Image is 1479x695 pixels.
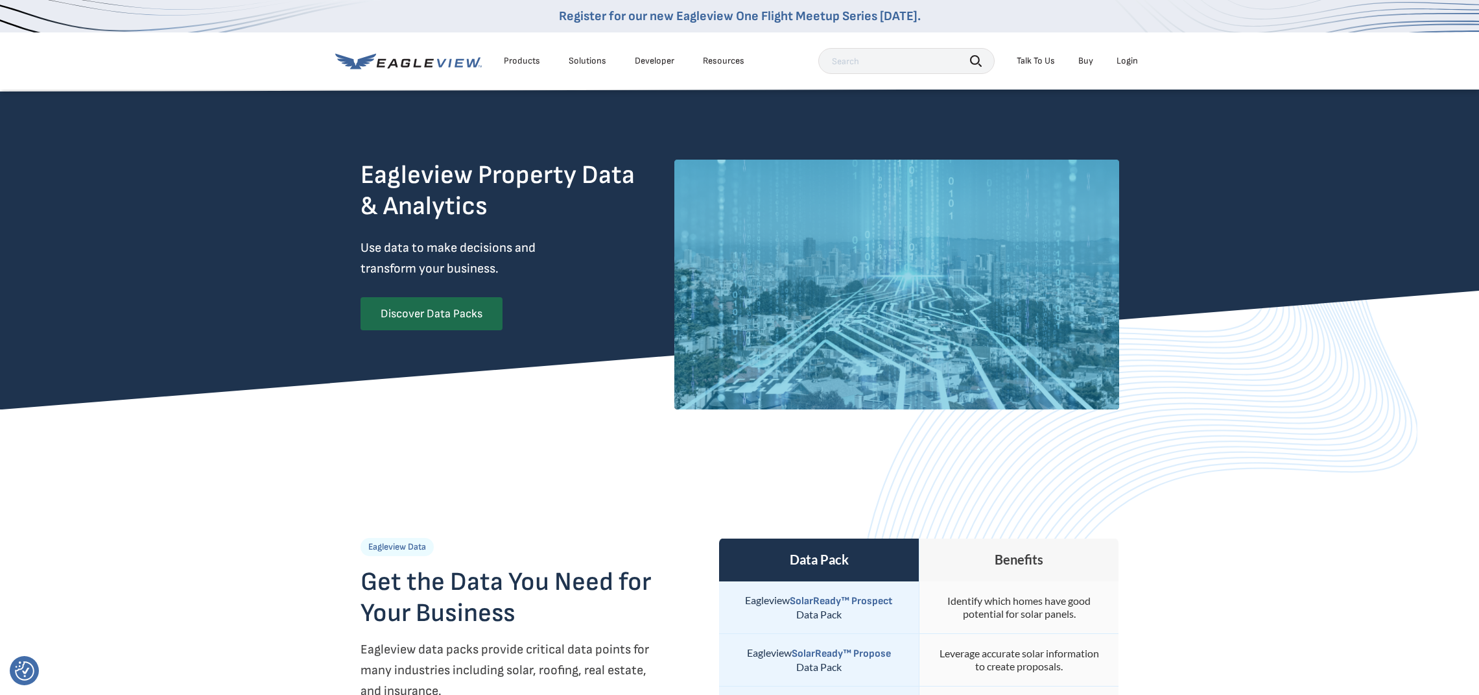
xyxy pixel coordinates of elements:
strong: SolarReady™ Prospect [790,595,892,607]
th: Data Pack [719,539,919,581]
input: Search [818,48,995,74]
img: Revisit consent button [15,661,34,681]
strong: So [792,648,803,660]
strong: larReady™ Propose [803,648,891,660]
th: Benefits [919,539,1118,581]
a: larReady™ Propose [803,646,891,659]
h2: Get the Data You Need for Your Business [361,567,654,629]
p: Use data to make decisions and transform your business. [361,238,556,279]
td: Leverage accurate solar information to create proposals. [919,634,1118,687]
div: Resources [703,55,744,67]
button: Consent Preferences [15,661,34,681]
div: Talk To Us [1017,55,1055,67]
a: Buy [1078,55,1093,67]
a: Developer [635,55,674,67]
div: Solutions [569,55,606,67]
h2: Eagleview Property Data & Analytics [361,160,645,222]
a: Register for our new Eagleview One Flight Meetup Series [DATE]. [559,8,921,24]
td: Eagleview Data Pack [719,634,919,687]
div: Login [1117,55,1138,67]
td: Eagleview Data Pack [719,581,919,634]
p: Eagleview Data [361,538,434,556]
a: SolarReady™ Prospect [790,594,892,606]
a: Discover Data Packs [361,297,503,330]
td: Identify which homes have good potential for solar panels. [919,581,1118,634]
div: Products [504,55,540,67]
a: So [792,646,803,659]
